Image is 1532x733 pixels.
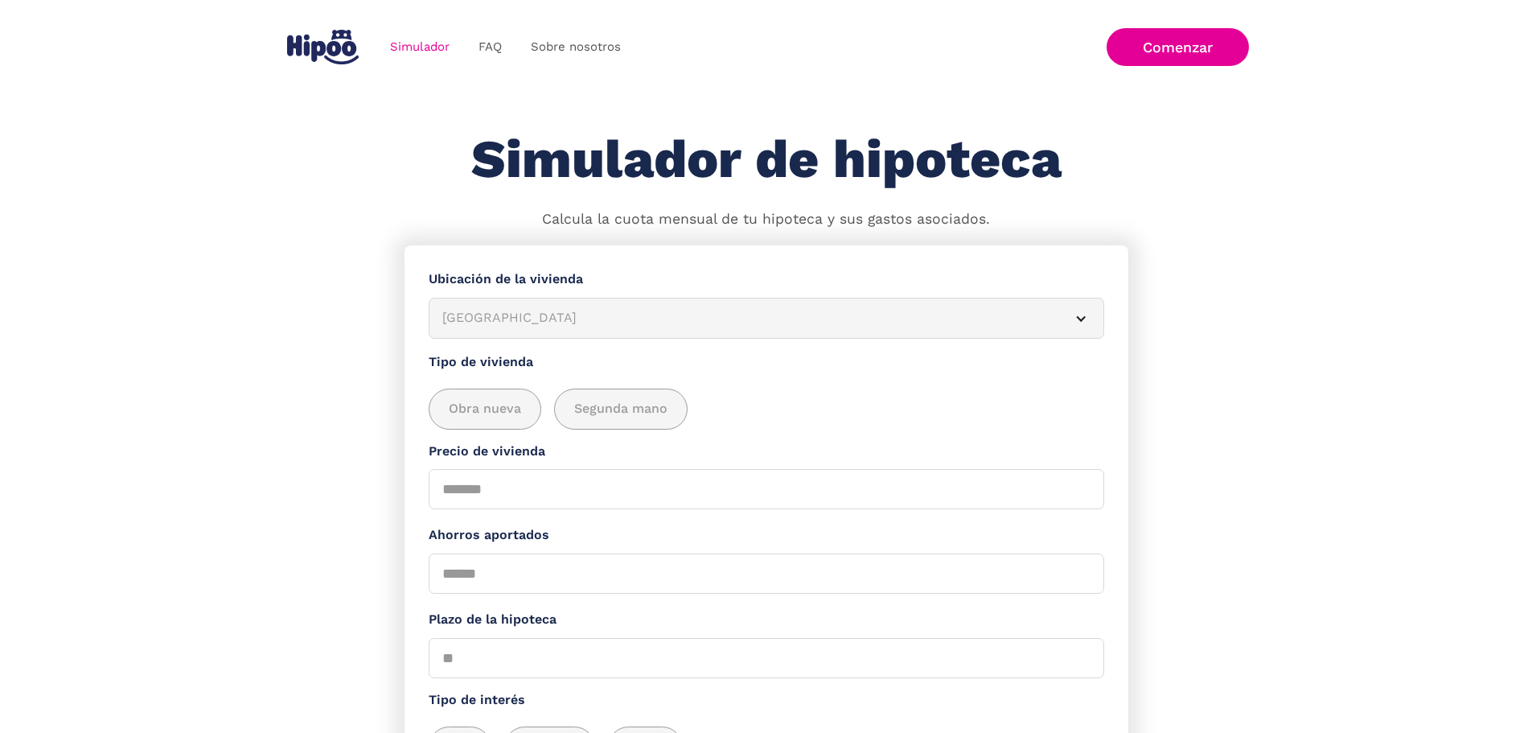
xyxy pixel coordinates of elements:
label: Precio de vivienda [429,442,1104,462]
h1: Simulador de hipoteca [471,130,1062,189]
span: Segunda mano [574,399,667,419]
article: [GEOGRAPHIC_DATA] [429,298,1104,339]
label: Plazo de la hipoteca [429,610,1104,630]
a: Sobre nosotros [516,31,635,63]
a: Simulador [376,31,464,63]
label: Ahorros aportados [429,525,1104,546]
a: Comenzar [1107,28,1249,66]
label: Tipo de vivienda [429,352,1104,373]
label: Tipo de interés [429,690,1104,710]
span: Obra nueva [449,399,521,419]
div: [GEOGRAPHIC_DATA] [442,308,1052,328]
a: FAQ [464,31,516,63]
div: add_description_here [429,389,1104,430]
p: Calcula la cuota mensual de tu hipoteca y sus gastos asociados. [542,209,990,230]
a: home [284,23,363,71]
label: Ubicación de la vivienda [429,270,1104,290]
